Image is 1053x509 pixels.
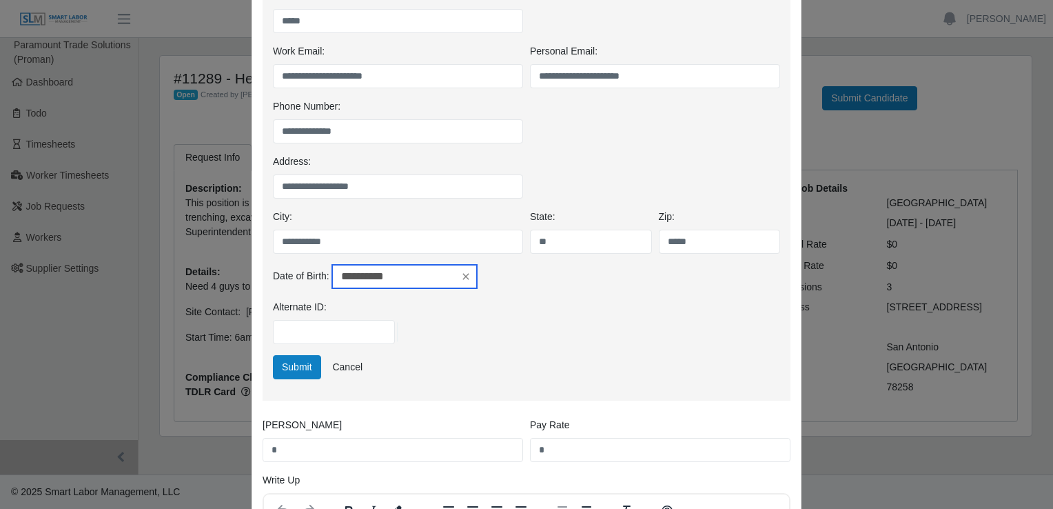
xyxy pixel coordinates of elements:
label: Address: [273,154,311,169]
label: City: [273,210,292,224]
label: State: [530,210,555,224]
label: Write Up [263,473,300,488]
label: [PERSON_NAME] [263,418,342,432]
label: Pay Rate [530,418,570,432]
label: Alternate ID: [273,300,327,315]
a: Cancel [323,355,371,379]
label: Work Email: [273,44,325,59]
button: Submit [273,355,321,379]
label: Personal Email: [530,44,597,59]
label: Zip: [659,210,675,224]
label: Date of Birth: [273,269,329,283]
label: Phone Number: [273,99,340,114]
body: Rich Text Area. Press ALT-0 for help. [11,11,514,26]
